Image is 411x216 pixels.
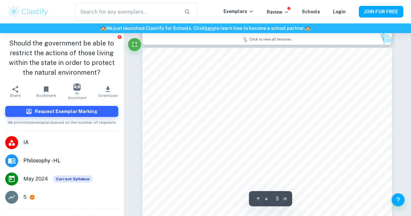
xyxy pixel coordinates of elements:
[36,93,56,98] span: Bookmark
[23,139,118,146] span: IA
[93,83,123,101] button: Download
[117,34,122,39] button: Report issue
[128,38,141,51] button: Fullscreen
[100,26,106,31] span: 🏫
[305,26,311,31] span: 🏫
[23,157,118,165] span: Philosophy - HL
[224,8,254,15] p: Exemplars
[31,83,62,101] button: Bookmark
[23,193,27,201] p: 5
[98,93,118,98] span: Download
[267,8,289,16] p: Review
[5,38,118,77] h1: Should the government be able to restrict the actions of those living within the state in order t...
[205,26,215,31] a: here
[35,108,97,115] h6: Request Exemplar Marking
[23,175,48,183] span: May 2024
[359,6,403,18] button: JOIN FOR FREE
[53,175,92,183] div: This exemplar is based on the current syllabus. Feel free to refer to it for inspiration/ideas wh...
[392,193,405,206] button: Help and Feedback
[66,91,89,100] span: AI Assistant
[62,83,93,101] button: AI Assistant
[53,175,92,183] span: Current Syllabus
[10,93,21,98] span: Share
[75,3,179,21] input: Search for any exemplars...
[7,117,116,125] span: We prioritize exemplars based on the number of requests
[302,9,320,14] a: Schools
[73,83,81,91] img: AI Assistant
[8,5,49,18] img: Clastify logo
[283,196,287,202] span: / 8
[5,106,118,117] button: Request Exemplar Marking
[333,9,346,14] a: Login
[1,25,410,32] h6: We just launched Clastify for Schools. Click to learn how to become a school partner.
